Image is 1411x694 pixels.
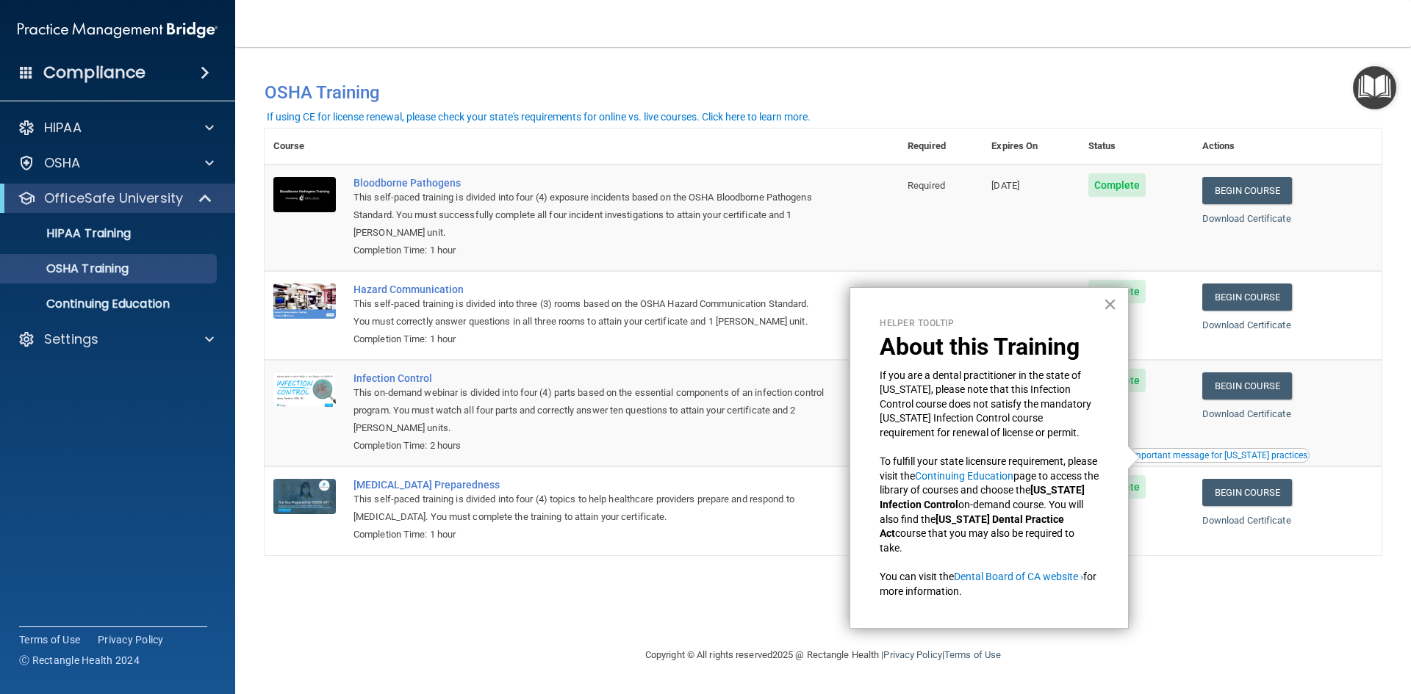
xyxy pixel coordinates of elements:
[353,526,825,543] div: Completion Time: 1 hour
[899,129,983,165] th: Required
[1202,408,1291,419] a: Download Certificate
[353,491,825,526] div: This self-paced training is divided into four (4) topics to help healthcare providers prepare and...
[1131,451,1307,460] div: Important message for [US_STATE] practices
[880,333,1099,361] p: About this Training
[1080,129,1193,165] th: Status
[353,330,825,348] div: Completion Time: 1 hour
[44,330,98,348] p: Settings
[353,372,825,384] div: Infection Control
[1202,479,1292,506] a: Begin Course
[991,180,1019,191] span: [DATE]
[353,283,825,295] div: Hazard Communication
[1202,319,1291,330] a: Download Certificate
[265,129,345,165] th: Course
[353,479,825,491] div: [MEDICAL_DATA] Preparedness
[954,571,1083,582] a: Dental Board of CA website ›
[1193,129,1382,165] th: Actions
[880,499,1085,525] span: on-demand course. You will also find the
[944,649,1001,660] a: Terms of Use
[880,527,1077,554] span: course that you may also be required to take.
[1353,66,1396,109] button: Open Resource Center
[1202,213,1291,224] a: Download Certificate
[1202,283,1292,311] a: Begin Course
[98,632,164,647] a: Privacy Policy
[880,513,1066,540] strong: [US_STATE] Dental Practice Act
[18,15,218,45] img: PMB logo
[880,455,1099,482] span: To fulfill your state licensure requirement, please visit the
[19,632,80,647] a: Terms of Use
[44,189,183,207] p: OfficeSafe University
[880,369,1099,441] p: If you are a dental practitioner in the state of [US_STATE], please note that this Infection Cont...
[353,189,825,242] div: This self-paced training is divided into four (4) exposure incidents based on the OSHA Bloodborne...
[1202,372,1292,400] a: Begin Course
[353,437,825,455] div: Completion Time: 2 hours
[44,154,81,172] p: OSHA
[353,295,825,330] div: This self-paced training is divided into three (3) rooms based on the OSHA Hazard Communication S...
[10,226,131,241] p: HIPAA Training
[267,112,811,122] div: If using CE for license renewal, please check your state's requirements for online vs. live cours...
[880,571,954,582] span: You can visit the
[19,653,140,668] span: Ⓒ Rectangle Health 2024
[1129,448,1310,463] button: Read this if you are a dental practitioner in the state of CA
[43,62,146,83] h4: Compliance
[353,384,825,437] div: This on-demand webinar is divided into four (4) parts based on the essential components of an inf...
[44,119,82,137] p: HIPAA
[915,470,1013,482] a: Continuing Education
[265,82,1382,103] h4: OSHA Training
[1202,177,1292,204] a: Begin Course
[555,632,1091,679] div: Copyright © All rights reserved 2025 @ Rectangle Health | |
[883,649,941,660] a: Privacy Policy
[1202,515,1291,526] a: Download Certificate
[10,261,129,276] p: OSHA Training
[983,129,1079,165] th: Expires On
[10,297,210,311] p: Continuing Education
[1088,173,1146,197] span: Complete
[353,177,825,189] div: Bloodborne Pathogens
[1088,280,1146,303] span: Complete
[353,242,825,259] div: Completion Time: 1 hour
[880,571,1099,597] span: for more information.
[880,317,1099,330] p: Helper Tooltip
[1103,292,1117,316] button: Close
[908,180,945,191] span: Required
